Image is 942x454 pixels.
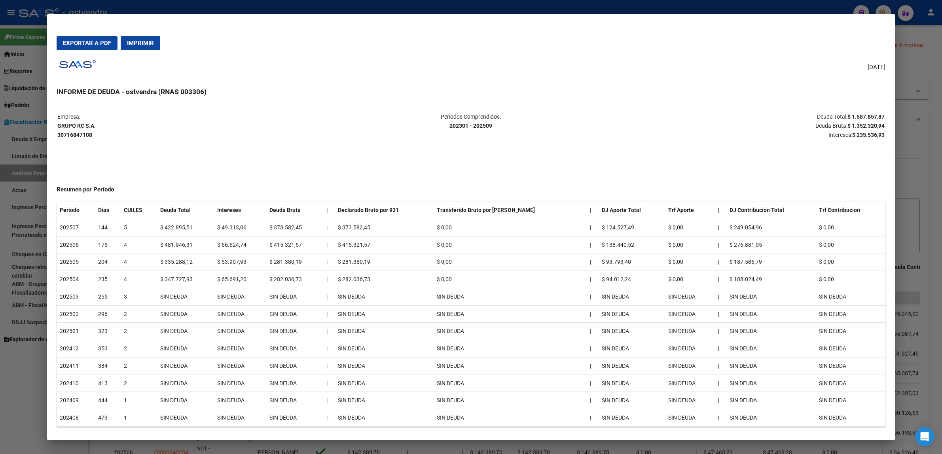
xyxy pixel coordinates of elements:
td: 235 [95,271,121,288]
th: CUILES [121,202,157,219]
td: $ 53.907,93 [214,253,266,271]
td: SIN DEUDA [157,357,214,375]
td: SIN DEUDA [335,409,434,427]
td: SIN DEUDA [266,375,323,392]
td: 323 [95,323,121,340]
td: | [587,288,598,305]
td: $ 415.321,57 [335,236,434,253]
td: $ 282.036,73 [335,271,434,288]
td: 202501 [57,323,95,340]
button: Imprimir [121,36,160,50]
td: 202408 [57,409,95,427]
td: 4 [121,271,157,288]
td: 202411 [57,357,95,375]
td: SIN DEUDA [599,375,665,392]
td: $ 0,00 [434,253,587,271]
td: SIN DEUDA [335,323,434,340]
td: 202505 [57,253,95,271]
td: SIN DEUDA [816,288,885,305]
td: SIN DEUDA [266,323,323,340]
td: 2 [121,323,157,340]
td: $ 249.054,96 [726,219,816,236]
td: | [323,219,335,236]
td: | [323,340,335,358]
td: SIN DEUDA [434,392,587,409]
td: | [323,305,335,323]
td: SIN DEUDA [214,323,266,340]
td: 202506 [57,236,95,253]
td: SIN DEUDA [335,357,434,375]
td: 204 [95,253,121,271]
td: SIN DEUDA [434,340,587,358]
td: SIN DEUDA [434,288,587,305]
td: $ 187.586,79 [726,253,816,271]
td: | [587,305,598,323]
th: Dias [95,202,121,219]
td: | [323,409,335,427]
th: | [715,357,726,375]
h3: INFORME DE DEUDA - ostvendra (RNAS 003306) [57,87,885,97]
td: SIN DEUDA [214,340,266,358]
td: SIN DEUDA [157,409,214,427]
td: $ 481.946,31 [157,236,214,253]
th: | [587,202,598,219]
th: | [715,323,726,340]
td: $ 94.012,24 [599,271,665,288]
td: | [587,271,598,288]
td: $ 415.321,57 [266,236,323,253]
p: Empresa: [57,112,333,139]
td: SIN DEUDA [599,340,665,358]
td: SIN DEUDA [157,288,214,305]
td: SIN DEUDA [335,392,434,409]
th: Declarado Bruto por 931 [335,202,434,219]
td: SIN DEUDA [726,375,816,392]
td: $ 0,00 [665,236,715,253]
p: Deuda Total: Deuda Bruta: Intereses: [609,112,885,139]
td: | [323,271,335,288]
td: | [323,236,335,253]
td: 175 [95,236,121,253]
td: 413 [95,375,121,392]
td: SIN DEUDA [434,323,587,340]
td: | [587,357,598,375]
td: $ 0,00 [816,253,885,271]
td: | [323,392,335,409]
td: $ 0,00 [665,219,715,236]
th: Intereses [214,202,266,219]
td: SIN DEUDA [599,409,665,427]
td: SIN DEUDA [157,375,214,392]
th: DJ Aporte Total [599,202,665,219]
td: SIN DEUDA [214,288,266,305]
td: SIN DEUDA [157,323,214,340]
td: | [323,253,335,271]
td: 444 [95,392,121,409]
td: $ 188.024,49 [726,271,816,288]
td: SIN DEUDA [726,340,816,358]
th: | [715,219,726,236]
strong: $ 1.587.857,87 [847,114,885,120]
td: $ 347.727,93 [157,271,214,288]
td: | [587,375,598,392]
td: SIN DEUDA [816,409,885,427]
td: 296 [95,305,121,323]
td: $ 124.527,49 [599,219,665,236]
td: SIN DEUDA [816,392,885,409]
td: 202409 [57,392,95,409]
td: SIN DEUDA [599,357,665,375]
td: | [323,323,335,340]
td: SIN DEUDA [816,323,885,340]
td: 4 [121,253,157,271]
td: 202412 [57,340,95,358]
td: $ 49.313,06 [214,219,266,236]
th: Transferido Bruto por [PERSON_NAME] [434,202,587,219]
td: SIN DEUDA [266,288,323,305]
td: $ 281.380,19 [335,253,434,271]
th: | [715,305,726,323]
td: SIN DEUDA [266,409,323,427]
td: $ 0,00 [816,219,885,236]
span: [DATE] [868,63,885,72]
td: SIN DEUDA [335,340,434,358]
td: SIN DEUDA [157,392,214,409]
th: | [715,409,726,427]
td: $ 0,00 [434,219,587,236]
